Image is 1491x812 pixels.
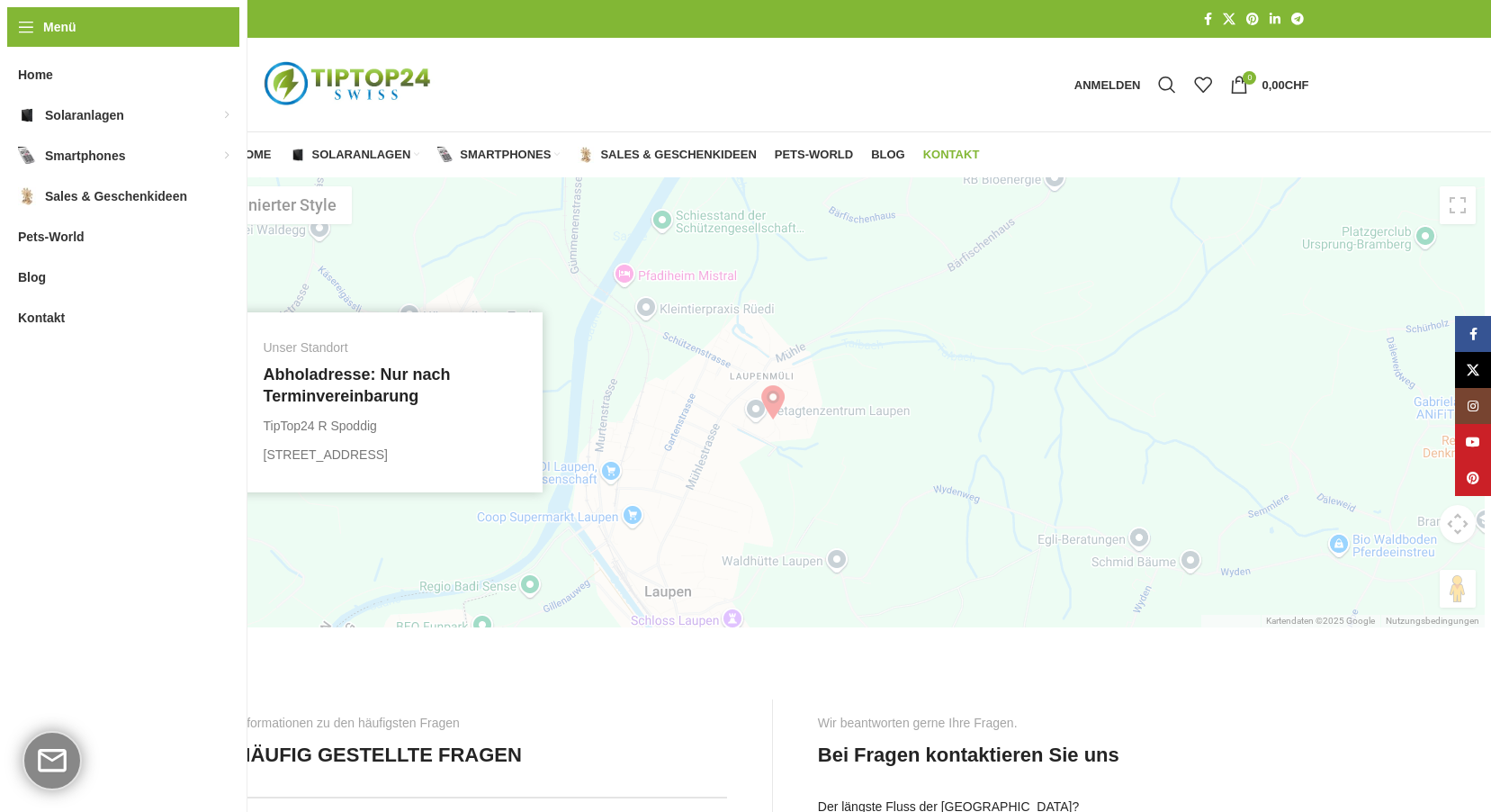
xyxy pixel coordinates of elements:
a: Suche [1149,67,1185,103]
span: 0 [1243,71,1256,85]
a: Blog [871,137,905,173]
a: Infobox-Link [264,339,516,465]
a: X Social Link [1217,7,1241,32]
div: Wir beantworten gerne Ihre Fragen. [818,713,1018,733]
a: Facebook Social Link [1455,316,1491,352]
span: Blog [871,148,905,162]
bdi: 0,00 [1262,78,1308,92]
a: 0 0,00CHF [1221,67,1317,103]
a: Solaranlagen [290,137,420,173]
span: Pets-World [18,221,85,253]
span: Sales & Geschenkideen [600,148,756,162]
span: Home [237,148,272,162]
button: Kurzbefehle [1206,615,1255,653]
a: Anmelden [1065,67,1150,103]
img: Solaranlagen [18,106,36,124]
button: Pegman auf die Karte ziehen, um Street View aufzurufen [1440,570,1476,608]
a: Instagram Social Link [1455,388,1491,424]
a: Smartphones [437,137,560,173]
span: Solaranlagen [45,99,124,131]
span: Menü [43,17,76,37]
a: Home [237,137,272,173]
span: Solaranlagen [312,148,411,162]
div: Informationen zu den häufigsten Fragen [237,713,460,733]
img: Smartphones [437,147,454,163]
span: Kontakt [18,302,65,334]
a: Pinterest Social Link [1241,7,1264,32]
img: Sales & Geschenkideen [18,187,36,205]
div: Hauptnavigation [228,137,989,173]
span: Sales & Geschenkideen [45,180,187,212]
div: Meine Wunschliste [1185,67,1221,103]
a: X Social Link [1455,352,1491,388]
span: CHF [1285,78,1309,92]
a: LinkedIn Social Link [1264,7,1286,32]
h4: Bei Fragen kontaktieren Sie uns [818,742,1119,770]
span: Kontakt [923,148,980,162]
span: Blog [18,261,46,293]
a: Kontakt [923,137,980,173]
a: Sales & Geschenkideen [578,137,756,173]
img: Smartphones [18,147,36,165]
a: Pets-World [775,137,853,173]
button: Vollbildansicht ein/aus [1440,186,1476,224]
h4: HÄUFIG GESTELLTE FRAGEN [237,742,522,770]
img: Sales & Geschenkideen [578,147,594,163]
span: Pets-World [775,148,853,162]
a: Telegram Social Link [1286,7,1309,32]
button: Kamerasteuerung für die Karte [1440,505,1476,543]
span: Smartphones [45,140,125,172]
span: Kartendaten ©2025 Google [1266,616,1375,626]
a: Pinterest Social Link [1455,460,1491,496]
a: Nutzungsbedingungen (wird in neuem Tab geöffnet) [1386,616,1479,626]
span: Home [18,59,53,91]
a: Facebook Social Link [1199,7,1217,32]
img: Solaranlagen [290,147,306,163]
a: Logo der Website [237,77,462,91]
a: YouTube Social Link [1455,424,1491,460]
span: Anmelden [1074,79,1141,91]
span: Smartphones [460,148,551,162]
